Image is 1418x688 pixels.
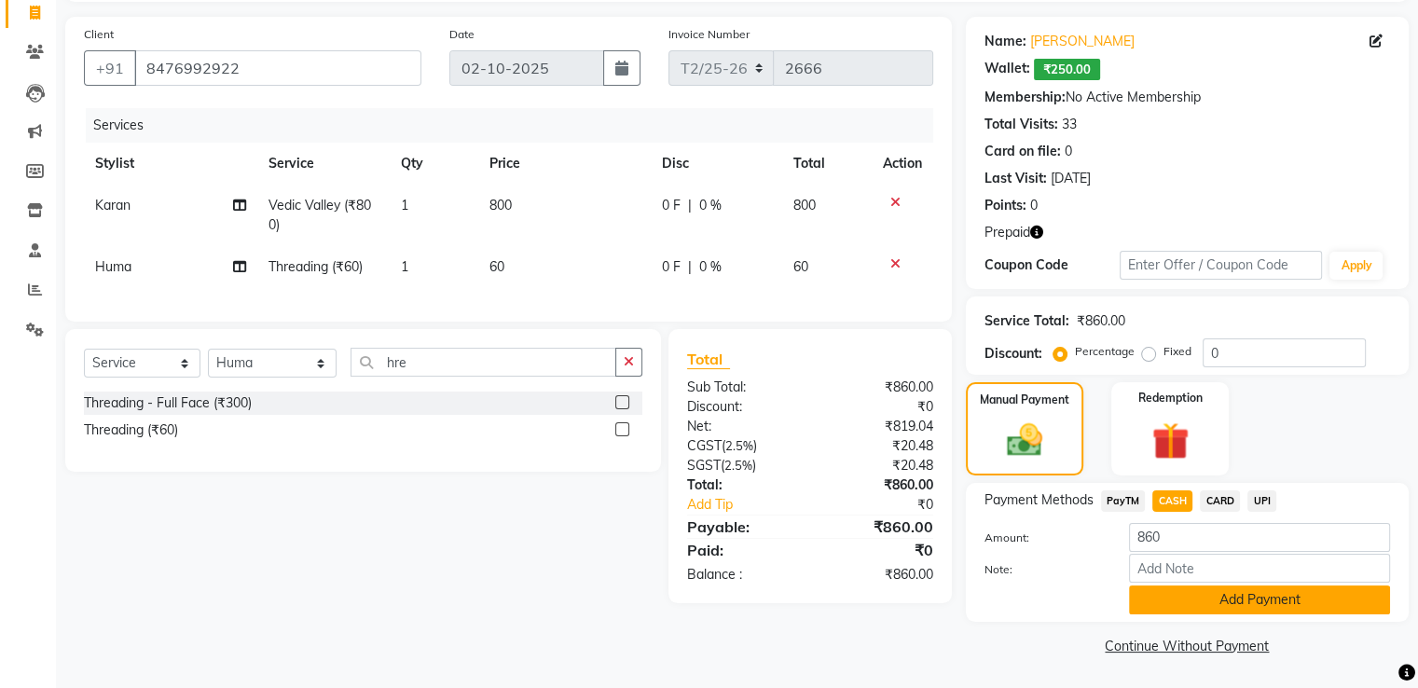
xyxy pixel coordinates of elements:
[984,490,1094,510] span: Payment Methods
[84,393,252,413] div: Threading - Full Face (₹300)
[793,258,808,275] span: 60
[662,257,681,277] span: 0 F
[1129,523,1390,552] input: Amount
[1075,343,1135,360] label: Percentage
[1129,554,1390,583] input: Add Note
[984,32,1026,51] div: Name:
[662,196,681,215] span: 0 F
[1030,196,1038,215] div: 0
[268,197,371,233] span: Vedic Valley (₹800)
[984,196,1026,215] div: Points:
[478,143,651,185] th: Price
[268,258,363,275] span: Threading (₹60)
[810,397,947,417] div: ₹0
[1200,490,1240,512] span: CARD
[984,59,1030,80] div: Wallet:
[84,50,136,86] button: +91
[673,495,833,515] a: Add Tip
[984,88,1066,107] div: Membership:
[699,196,722,215] span: 0 %
[793,197,816,213] span: 800
[810,539,947,561] div: ₹0
[1140,418,1201,464] img: _gift.svg
[668,26,750,43] label: Invoice Number
[1247,490,1276,512] span: UPI
[673,539,810,561] div: Paid:
[1163,343,1191,360] label: Fixed
[980,392,1069,408] label: Manual Payment
[489,258,504,275] span: 60
[984,88,1390,107] div: No Active Membership
[1138,390,1203,406] label: Redemption
[351,348,615,377] input: Search or Scan
[1062,115,1077,134] div: 33
[1077,311,1125,331] div: ₹860.00
[970,637,1405,656] a: Continue Without Payment
[673,565,810,585] div: Balance :
[390,143,478,185] th: Qty
[84,143,257,185] th: Stylist
[984,142,1061,161] div: Card on file:
[1129,585,1390,614] button: Add Payment
[673,397,810,417] div: Discount:
[687,457,721,474] span: SGST
[1101,490,1146,512] span: PayTM
[810,456,947,475] div: ₹20.48
[1152,490,1192,512] span: CASH
[984,255,1120,275] div: Coupon Code
[996,420,1053,461] img: _cash.svg
[984,344,1042,364] div: Discount:
[688,257,692,277] span: |
[1120,251,1323,280] input: Enter Offer / Coupon Code
[257,143,390,185] th: Service
[1034,59,1100,80] span: ₹250.00
[687,350,730,369] span: Total
[984,169,1047,188] div: Last Visit:
[673,378,810,397] div: Sub Total:
[725,438,753,453] span: 2.5%
[872,143,933,185] th: Action
[673,456,810,475] div: ( )
[95,258,131,275] span: Huma
[688,196,692,215] span: |
[833,495,946,515] div: ₹0
[401,197,408,213] span: 1
[724,458,752,473] span: 2.5%
[1030,32,1135,51] a: [PERSON_NAME]
[401,258,408,275] span: 1
[84,420,178,440] div: Threading (₹60)
[673,475,810,495] div: Total:
[449,26,475,43] label: Date
[810,436,947,456] div: ₹20.48
[673,516,810,538] div: Payable:
[810,565,947,585] div: ₹860.00
[1051,169,1091,188] div: [DATE]
[971,561,1115,578] label: Note:
[673,436,810,456] div: ( )
[810,417,947,436] div: ₹819.04
[84,26,114,43] label: Client
[971,530,1115,546] label: Amount:
[810,378,947,397] div: ₹860.00
[810,475,947,495] div: ₹860.00
[782,143,872,185] th: Total
[1065,142,1072,161] div: 0
[984,223,1030,242] span: Prepaid
[699,257,722,277] span: 0 %
[95,197,131,213] span: Karan
[687,437,722,454] span: CGST
[1329,252,1383,280] button: Apply
[134,50,421,86] input: Search by Name/Mobile/Email/Code
[651,143,782,185] th: Disc
[810,516,947,538] div: ₹860.00
[489,197,512,213] span: 800
[86,108,947,143] div: Services
[984,311,1069,331] div: Service Total:
[673,417,810,436] div: Net:
[984,115,1058,134] div: Total Visits:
